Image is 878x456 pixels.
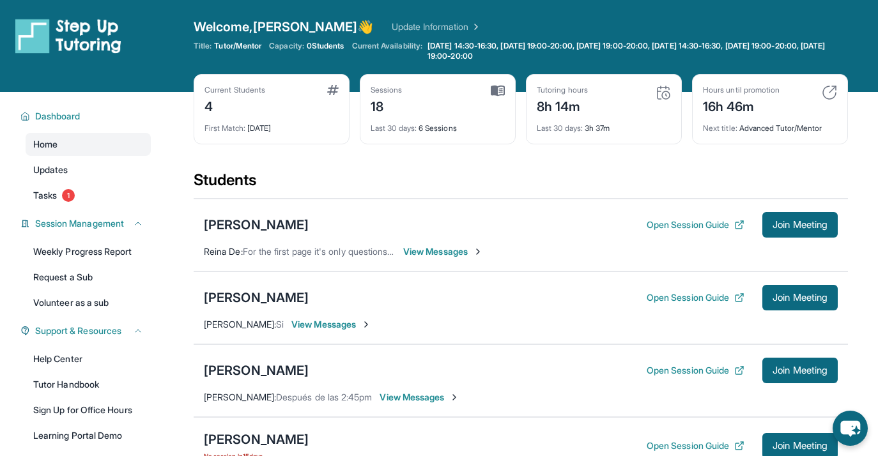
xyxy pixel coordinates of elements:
span: Si [276,319,284,330]
span: [PERSON_NAME] : [204,391,276,402]
div: Current Students [204,85,265,95]
button: Join Meeting [762,358,838,383]
div: Tutoring hours [537,85,588,95]
span: Last 30 days : [537,123,583,133]
a: Home [26,133,151,156]
div: 6 Sessions [371,116,505,133]
span: Capacity: [269,41,304,51]
span: Join Meeting [773,442,828,450]
span: 1 [62,189,75,202]
a: Help Center [26,347,151,370]
div: 4 [204,95,265,116]
span: View Messages [403,245,483,258]
img: card [327,85,339,95]
div: Sessions [371,85,403,95]
span: View Messages [380,391,459,404]
button: Open Session Guide [647,364,744,377]
button: Session Management [30,217,143,230]
img: Chevron-Right [449,392,459,402]
img: card [491,85,505,96]
button: Open Session Guide [647,218,744,231]
div: 16h 46m [703,95,780,116]
a: Sign Up for Office Hours [26,399,151,422]
span: Title: [194,41,212,51]
img: card [656,85,671,100]
a: Learning Portal Demo [26,424,151,447]
a: Tasks1 [26,184,151,207]
img: Chevron-Right [473,247,483,257]
button: Join Meeting [762,285,838,310]
button: Support & Resources [30,324,143,337]
span: Next title : [703,123,737,133]
div: Students [194,170,848,198]
button: Open Session Guide [647,291,744,304]
img: card [822,85,837,100]
div: Advanced Tutor/Mentor [703,116,837,133]
button: Join Meeting [762,212,838,238]
a: Updates [26,158,151,181]
span: 0 Students [307,41,344,51]
span: View Messages [291,318,371,331]
span: Después de las 2:45pm [276,391,372,402]
button: Open Session Guide [647,439,744,452]
span: Tasks [33,189,57,202]
div: Hours until promotion [703,85,780,95]
span: Dashboard [35,110,81,123]
a: Update Information [392,20,481,33]
div: [PERSON_NAME] [204,430,309,448]
span: Join Meeting [773,367,828,374]
a: Volunteer as a sub [26,291,151,314]
span: Join Meeting [773,221,828,229]
img: Chevron-Right [361,319,371,330]
img: logo [15,18,121,54]
span: Tutor/Mentor [214,41,261,51]
div: 18 [371,95,403,116]
span: Welcome, [PERSON_NAME] 👋 [194,18,374,36]
div: [PERSON_NAME] [204,289,309,307]
span: Support & Resources [35,324,121,337]
span: [DATE] 14:30-16:30, [DATE] 19:00-20:00, [DATE] 19:00-20:00, [DATE] 14:30-16:30, [DATE] 19:00-20:0... [427,41,845,61]
span: Home [33,138,58,151]
span: Join Meeting [773,294,828,301]
span: Session Management [35,217,124,230]
span: For the first page it's only questions 1,2 [243,246,401,257]
span: Current Availability: [352,41,422,61]
a: [DATE] 14:30-16:30, [DATE] 19:00-20:00, [DATE] 19:00-20:00, [DATE] 14:30-16:30, [DATE] 19:00-20:0... [425,41,848,61]
div: 8h 14m [537,95,588,116]
div: [DATE] [204,116,339,133]
span: Reina De : [204,246,243,257]
span: First Match : [204,123,245,133]
img: Chevron Right [468,20,481,33]
a: Weekly Progress Report [26,240,151,263]
button: Dashboard [30,110,143,123]
div: [PERSON_NAME] [204,216,309,234]
div: 3h 37m [537,116,671,133]
span: Last 30 days : [371,123,417,133]
a: Tutor Handbook [26,373,151,396]
span: [PERSON_NAME] : [204,319,276,330]
span: Updates [33,163,68,176]
a: Request a Sub [26,266,151,289]
div: [PERSON_NAME] [204,361,309,379]
button: chat-button [833,411,868,446]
